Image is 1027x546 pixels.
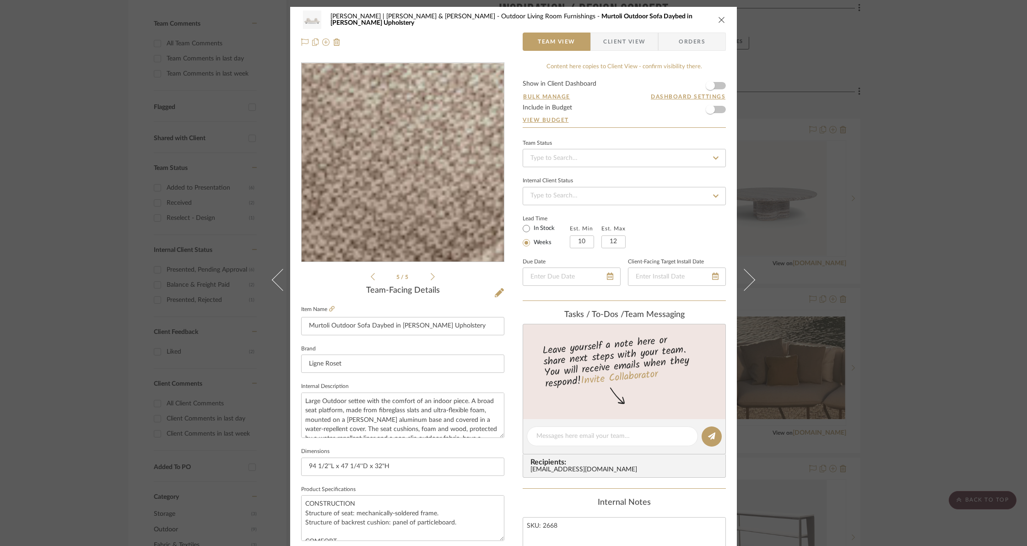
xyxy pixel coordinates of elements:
input: Enter Item Name [301,317,504,335]
img: Remove from project [333,38,341,46]
label: Weeks [532,239,551,247]
span: Orders [669,33,715,51]
div: [EMAIL_ADDRESS][DOMAIN_NAME] [530,466,722,474]
input: Enter Due Date [523,268,621,286]
span: Team View [538,33,575,51]
span: Tasks / To-Dos / [564,311,624,319]
label: Lead Time [523,214,570,223]
label: In Stock [532,224,555,233]
div: Internal Notes [523,498,726,508]
span: / [401,274,405,280]
label: Est. Min [570,225,593,232]
div: Team-Facing Details [301,286,504,296]
label: Client-Facing Target Install Date [628,260,704,264]
input: Enter Brand [301,355,504,373]
input: Type to Search… [523,149,726,167]
span: 5 [405,274,410,280]
label: Dimensions [301,449,330,454]
input: Enter Install Date [628,268,726,286]
label: Item Name [301,306,335,313]
div: Internal Client Status [523,179,573,183]
a: View Budget [523,116,726,124]
mat-radio-group: Select item type [523,223,570,248]
div: 4 [302,63,504,262]
a: Invite Collaborator [580,366,659,389]
label: Due Date [523,260,546,264]
button: Dashboard Settings [650,93,726,101]
img: 2c3e1b47-d72a-40d1-aae8-98bf64e21b89_436x436.jpg [303,63,503,262]
label: Internal Description [301,384,349,389]
span: Outdoor Living Room Furnishings [501,13,601,20]
span: Recipients: [530,458,722,466]
label: Product Specifications [301,487,356,492]
span: Client View [603,33,645,51]
input: Enter the dimensions of this item [301,458,504,476]
div: Leave yourself a note here or share next steps with your team. You will receive emails when they ... [522,330,727,392]
input: Type to Search… [523,187,726,205]
label: Brand [301,347,316,351]
div: Team Status [523,141,552,146]
button: Bulk Manage [523,93,571,101]
span: Murtoli Outdoor Sofa Daybed in [PERSON_NAME] Upholstery [330,13,692,26]
span: 5 [396,274,401,280]
div: team Messaging [523,310,726,320]
div: Content here copies to Client View - confirm visibility there. [523,62,726,71]
span: [PERSON_NAME] | [PERSON_NAME] & [PERSON_NAME] [330,13,501,20]
label: Est. Max [601,225,626,232]
img: 5ec41442-f16c-4d33-a0d1-4188fa297952_48x40.jpg [301,11,323,29]
button: close [718,16,726,24]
